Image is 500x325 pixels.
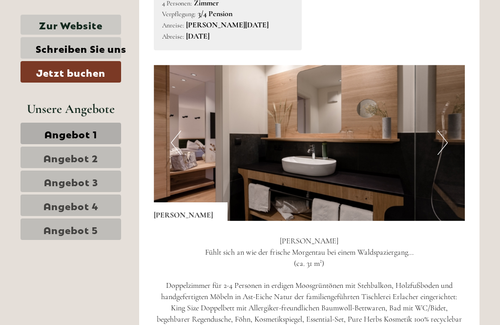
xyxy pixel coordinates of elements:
span: Angebot 5 [43,222,98,236]
span: Angebot 2 [43,151,98,164]
div: [DATE] [138,7,173,24]
span: Angebot 3 [44,174,98,188]
div: Guten Tag, wie können wir Ihnen helfen? [7,26,144,56]
img: image [154,65,465,221]
small: Anreise: [162,21,184,29]
small: 13:36 [15,47,139,54]
b: 3/4 Pension [198,9,232,19]
span: Angebot 1 [44,127,97,140]
div: Unsere Angebote [21,100,121,118]
a: Zur Website [21,15,121,35]
div: [PERSON_NAME] [154,202,228,221]
button: Senden [243,253,312,275]
div: [GEOGRAPHIC_DATA] [15,28,139,36]
a: Schreiben Sie uns [21,37,121,59]
a: Jetzt buchen [21,61,121,83]
b: [PERSON_NAME][DATE] [186,20,269,30]
small: Abreise: [162,32,184,41]
span: Angebot 4 [43,198,99,212]
b: [DATE] [186,31,209,41]
small: Verpflegung: [162,10,196,18]
button: Next [437,130,448,155]
button: Previous [171,130,181,155]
